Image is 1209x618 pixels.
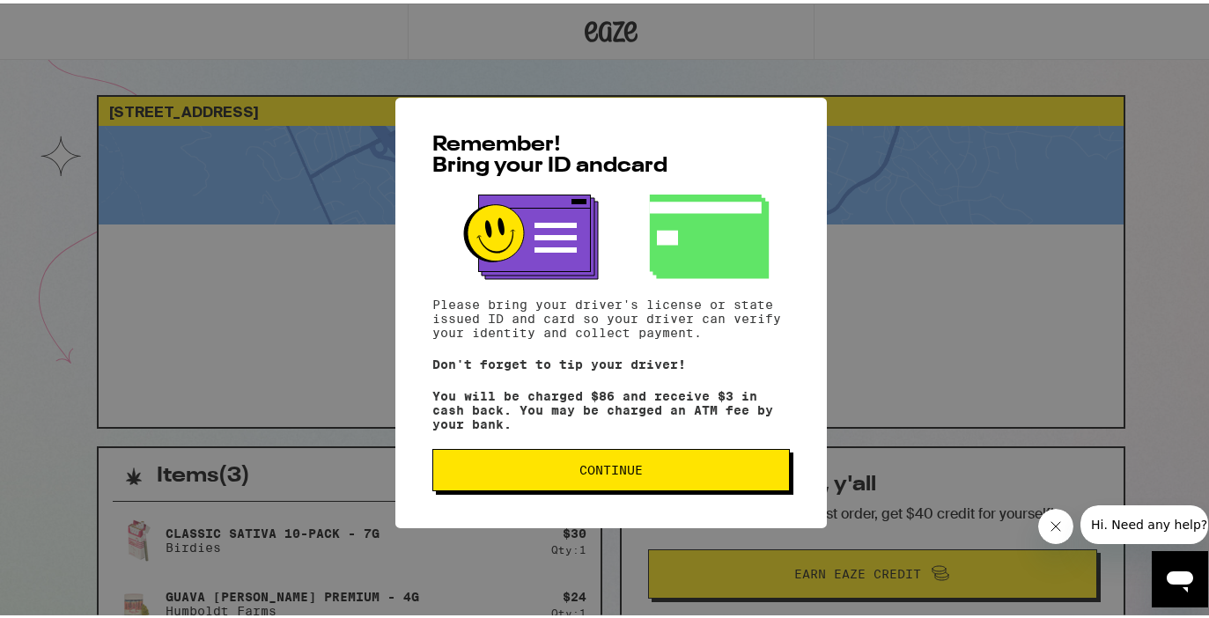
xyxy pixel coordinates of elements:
p: You will be charged $86 and receive $3 in cash back. You may be charged an ATM fee by your bank. [432,386,790,428]
p: Please bring your driver's license or state issued ID and card so your driver can verify your ide... [432,294,790,336]
span: Continue [579,460,643,473]
iframe: Button to launch messaging window [1152,548,1208,604]
span: Remember! Bring your ID and card [432,131,667,173]
p: Don't forget to tip your driver! [432,354,790,368]
button: Continue [432,445,790,488]
iframe: Close message [1038,505,1073,541]
iframe: Message from company [1080,502,1208,541]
